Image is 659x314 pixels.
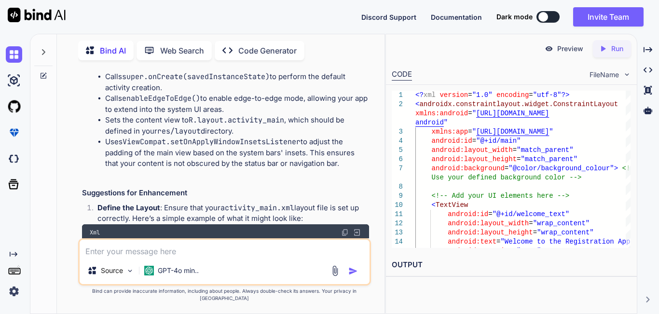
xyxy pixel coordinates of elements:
[472,91,493,99] span: "1.0"
[419,100,618,108] span: androidx.constraintlayout.widget.ConstraintLayout
[431,13,482,21] span: Documentation
[549,128,553,136] span: "
[448,238,496,246] span: android:text
[472,128,476,136] span: "
[122,72,270,82] code: super.onCreate(savedInstanceState)
[105,137,369,169] li: Uses to adjust the padding of the main view based on the system bars' insets. This ensures that y...
[97,203,160,212] strong: Define the Layout
[392,127,403,137] div: 3
[392,201,403,210] div: 10
[513,247,517,255] span: =
[122,94,200,103] code: enableEdgeToEdge()
[436,201,468,209] span: TextView
[392,69,412,81] div: CODE
[361,13,416,21] span: Discord Support
[533,229,537,236] span: =
[126,267,134,275] img: Pick Models
[392,182,403,191] div: 8
[432,192,570,200] span: <!-- Add your UI elements here -->
[468,109,472,117] span: =
[444,119,448,126] span: "
[557,44,583,54] p: Preview
[476,137,521,145] span: "@+id/main"
[573,7,644,27] button: Invite Team
[424,91,436,99] span: xml
[158,266,199,275] p: GPT-4o min..
[431,12,482,22] button: Documentation
[432,137,472,145] span: android:id
[392,164,403,173] div: 7
[472,109,476,117] span: "
[6,150,22,167] img: darkCloudIdeIcon
[123,137,301,147] code: ViewCompat.setOnApplyWindowInsetsListener
[144,266,154,275] img: GPT-4o mini
[392,91,403,100] div: 1
[90,203,369,224] li: : Ensure that your layout file is set up correctly. Here’s a simple example of what it might look...
[415,100,419,108] span: <
[517,146,574,154] span: "match_parent"
[622,164,639,172] span: <!--
[6,283,22,300] img: settings
[505,164,508,172] span: =
[415,109,468,117] span: xmlns:android
[590,70,619,80] span: FileName
[545,44,553,53] img: preview
[6,98,22,115] img: githubLight
[90,229,100,236] span: Xml
[448,210,488,218] span: android:id
[105,93,369,115] li: Calls to enable edge-to-edge mode, allowing your app to extend into the system UI areas.
[415,91,424,99] span: <?
[392,155,403,164] div: 6
[476,128,549,136] span: [URL][DOMAIN_NAME]
[238,45,297,56] p: Code Generator
[348,266,358,276] img: icon
[329,265,341,276] img: attachment
[432,174,582,181] span: Use your defined background color -->
[220,203,294,213] code: activity_main.xml
[392,210,403,219] div: 11
[6,124,22,141] img: premium
[472,137,476,145] span: =
[392,146,403,155] div: 5
[392,246,403,256] div: 15
[432,128,468,136] span: xmlns:app
[341,229,349,236] img: copy
[468,91,472,99] span: =
[537,229,594,236] span: "wrap_content"
[439,91,468,99] span: version
[448,219,529,227] span: android:layout_width
[533,219,590,227] span: "wrap_content"
[105,115,369,137] li: Sets the content view to , which should be defined in your directory.
[533,91,570,99] span: "utf-8"?>
[448,247,512,255] span: android:textSize
[432,201,436,209] span: <
[468,128,472,136] span: =
[415,119,444,126] span: android
[623,70,631,79] img: chevron down
[6,46,22,63] img: chat
[432,146,513,154] span: android:layout_width
[8,8,66,22] img: Bind AI
[496,238,500,246] span: =
[529,91,533,99] span: =
[496,91,529,99] span: encoding
[392,137,403,146] div: 4
[448,229,533,236] span: android:layout_height
[160,45,204,56] p: Web Search
[100,45,126,56] p: Bind AI
[488,210,492,218] span: =
[105,71,369,93] li: Calls to perform the default activity creation.
[496,12,533,22] span: Dark mode
[6,72,22,89] img: ai-studio
[517,155,521,163] span: =
[513,146,517,154] span: =
[101,266,123,275] p: Source
[157,126,201,136] code: res/layout
[611,44,623,54] p: Run
[432,155,517,163] span: android:layout_height
[508,164,618,172] span: "@color/background_colour">
[361,12,416,22] button: Discord Support
[392,228,403,237] div: 13
[529,219,533,227] span: =
[353,228,361,237] img: Open in Browser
